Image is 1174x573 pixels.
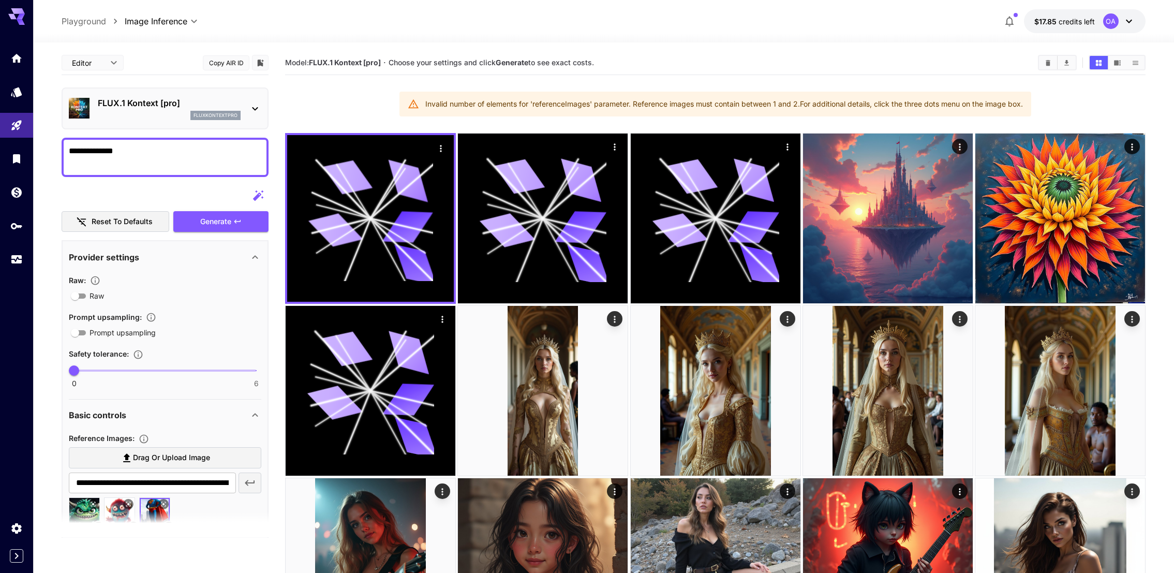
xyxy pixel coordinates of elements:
div: Actions [1124,139,1140,154]
div: Actions [780,311,795,327]
div: Settings [10,522,23,535]
span: Prompt upsampling : [69,313,142,321]
span: Reference Images : [69,434,135,443]
div: Actions [433,140,449,156]
img: 2Q== [803,306,973,476]
div: Actions [1124,311,1140,327]
span: 0 [72,378,77,389]
b: Generate [496,58,528,67]
div: Actions [780,139,795,154]
img: Z [631,306,800,476]
span: Drag or upload image [133,451,210,464]
div: Actions [780,483,795,499]
div: Actions [435,483,450,499]
span: $17.85 [1034,17,1059,26]
button: Show images in grid view [1090,56,1108,69]
div: Actions [952,483,968,499]
button: Enables automatic enhancement and expansion of the input prompt to improve generation quality and... [142,312,160,322]
span: credits left [1059,17,1095,26]
span: Model: [285,58,381,67]
p: fluxkontextpro [194,112,237,119]
div: Actions [952,311,968,327]
div: Library [10,152,23,165]
div: Models [10,85,23,98]
span: Choose your settings and click to see exact costs. [389,58,594,67]
button: Controls the tolerance level for input and output content moderation. Lower values apply stricter... [129,349,147,360]
div: Actions [952,139,968,154]
button: Controls the level of post-processing applied to generated images. [86,275,105,286]
div: Actions [435,311,450,327]
div: OA [1103,13,1119,29]
div: $17.85064 [1034,16,1095,27]
p: Basic controls [69,409,126,421]
div: API Keys [10,219,23,232]
span: 6 [254,378,259,389]
button: Copy AIR ID [203,55,249,70]
div: Provider settings [69,245,261,270]
label: Drag or upload image [69,447,261,468]
span: Safety tolerance : [69,349,129,358]
button: Clear Images [1039,56,1057,69]
p: FLUX.1 Kontext [pro] [98,97,241,109]
span: Image Inference [125,15,187,27]
b: FLUX.1 Kontext [pro] [309,58,381,67]
span: Raw : [69,276,86,285]
div: Invalid number of elements for 'referenceImages' parameter. Reference images must contain between... [425,95,1023,113]
button: Show images in list view [1126,56,1145,69]
span: Generate [200,215,231,228]
button: $17.85064OA [1024,9,1146,33]
p: · [383,56,386,69]
span: Raw [90,290,104,301]
span: Prompt upsampling [90,327,156,338]
img: 9k= [975,306,1145,476]
button: Download All [1058,56,1076,69]
div: Basic controls [69,403,261,428]
button: Generate [173,211,269,232]
button: Add to library [256,56,265,69]
span: Editor [72,57,104,68]
nav: breadcrumb [62,15,125,27]
div: Home [10,52,23,65]
div: Clear ImagesDownload All [1038,55,1077,70]
button: Upload a reference image to guide the result. This is needed for Image-to-Image or Inpainting. Su... [135,434,153,444]
div: Show images in grid viewShow images in video viewShow images in list view [1089,55,1146,70]
div: Actions [607,311,622,327]
div: Actions [607,483,622,499]
button: Show images in video view [1108,56,1126,69]
img: 2Q== [975,134,1145,303]
div: Actions [1124,483,1140,499]
a: Playground [62,15,106,27]
button: Expand sidebar [10,549,23,563]
div: FLUX.1 Kontext [pro]fluxkontextpro [69,93,261,124]
div: Wallet [10,186,23,199]
img: 9k= [458,306,628,476]
div: Usage [10,253,23,266]
div: Playground [10,119,23,132]
button: Reset to defaults [62,211,169,232]
img: 9k= [803,134,973,303]
div: Actions [607,139,622,154]
p: Provider settings [69,251,139,263]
